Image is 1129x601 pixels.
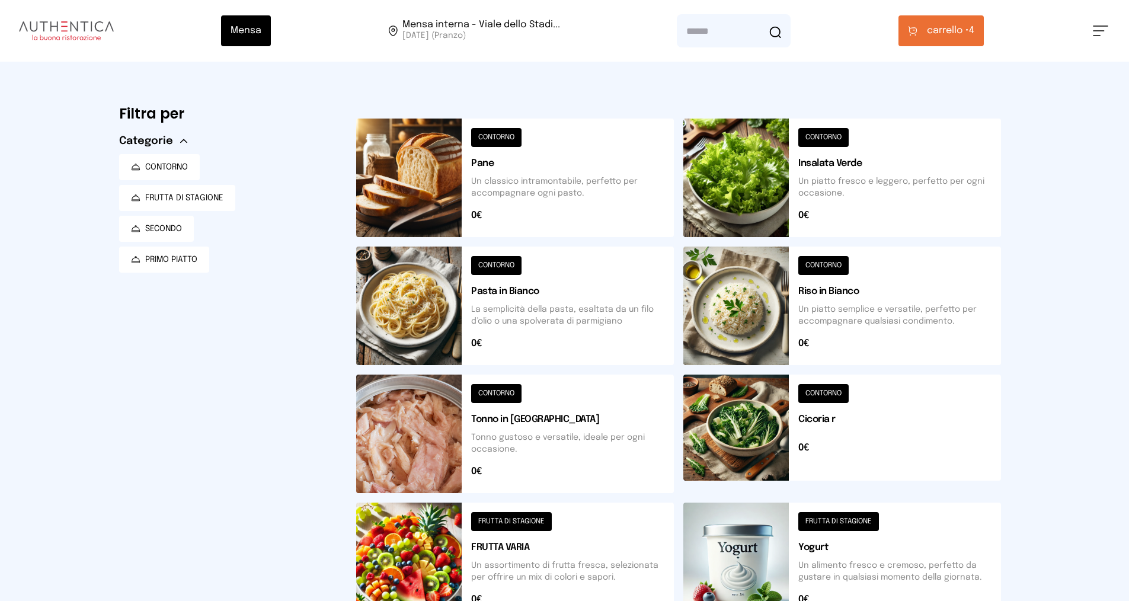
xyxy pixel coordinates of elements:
[119,154,200,180] button: CONTORNO
[119,247,209,273] button: PRIMO PIATTO
[119,133,173,149] span: Categorie
[145,254,197,266] span: PRIMO PIATTO
[119,185,235,211] button: FRUTTA DI STAGIONE
[927,24,974,38] span: 4
[145,161,188,173] span: CONTORNO
[402,20,560,41] span: Viale dello Stadio, 77, 05100 Terni TR, Italia
[119,216,194,242] button: SECONDO
[898,15,984,46] button: carrello •4
[402,30,560,41] span: [DATE] (Pranzo)
[145,223,182,235] span: SECONDO
[19,21,114,40] img: logo.8f33a47.png
[119,104,337,123] h6: Filtra per
[119,133,187,149] button: Categorie
[145,192,223,204] span: FRUTTA DI STAGIONE
[221,15,271,46] button: Mensa
[927,24,969,38] span: carrello •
